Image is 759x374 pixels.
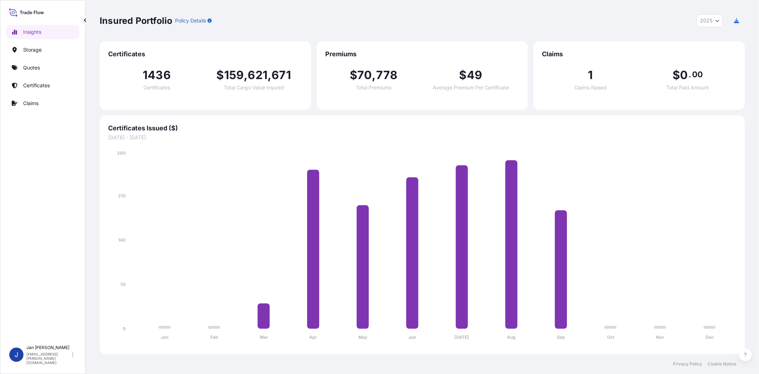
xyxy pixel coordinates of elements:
a: Storage [6,43,79,57]
tspan: 70 [120,282,126,287]
span: $ [350,69,357,81]
span: J [15,351,18,358]
tspan: 0 [123,326,126,331]
span: 2025 [700,17,712,24]
p: Insights [23,28,41,36]
span: Certificates Issued ($) [108,124,736,133]
a: Insights [6,25,79,39]
p: Storage [23,46,42,53]
span: 49 [467,69,482,81]
span: $ [459,69,467,81]
p: Policy Details [175,17,206,24]
tspan: Jun [409,335,416,340]
span: Premiums [325,50,520,58]
tspan: 140 [118,237,126,243]
span: Claims [542,50,736,58]
span: $ [673,69,680,81]
span: Certificates [143,85,170,90]
tspan: Sep [557,335,565,340]
p: Quotes [23,64,40,71]
a: Cookie Notice [708,361,736,367]
p: Insured Portfolio [100,15,172,26]
p: [EMAIL_ADDRESS][PERSON_NAME][DOMAIN_NAME] [26,352,70,365]
span: [DATE] - [DATE] [108,134,736,141]
tspan: [DATE] [455,335,469,340]
span: 1 [588,69,593,81]
tspan: Dec [706,335,714,340]
tspan: May [358,335,368,340]
span: Total Premiums [356,85,391,90]
span: 70 [357,69,372,81]
span: . [689,72,691,77]
span: 0 [680,69,688,81]
span: Total Cargo Value Insured [224,85,284,90]
span: Claims Raised [574,85,607,90]
p: Jan [PERSON_NAME] [26,345,70,350]
span: 159 [224,69,244,81]
p: Certificates [23,82,50,89]
span: $ [217,69,224,81]
span: , [268,69,272,81]
span: Certificates [108,50,302,58]
tspan: Apr [309,335,317,340]
a: Privacy Policy [673,361,702,367]
span: 00 [692,72,703,77]
tspan: Nov [656,335,665,340]
a: Quotes [6,61,79,75]
span: 671 [272,69,291,81]
span: Total Paid Amount [666,85,709,90]
span: 1436 [143,69,171,81]
span: Average Premium Per Certificate [433,85,509,90]
tspan: Jan [161,335,168,340]
span: 621 [248,69,268,81]
p: Claims [23,100,38,107]
span: 778 [376,69,398,81]
tspan: Aug [507,335,516,340]
tspan: Mar [260,335,268,340]
button: Year Selector [697,14,723,27]
span: , [244,69,248,81]
a: Claims [6,96,79,110]
span: , [372,69,376,81]
tspan: 210 [118,193,126,198]
tspan: 280 [117,150,126,156]
a: Certificates [6,78,79,93]
tspan: Oct [607,335,615,340]
tspan: Feb [210,335,218,340]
